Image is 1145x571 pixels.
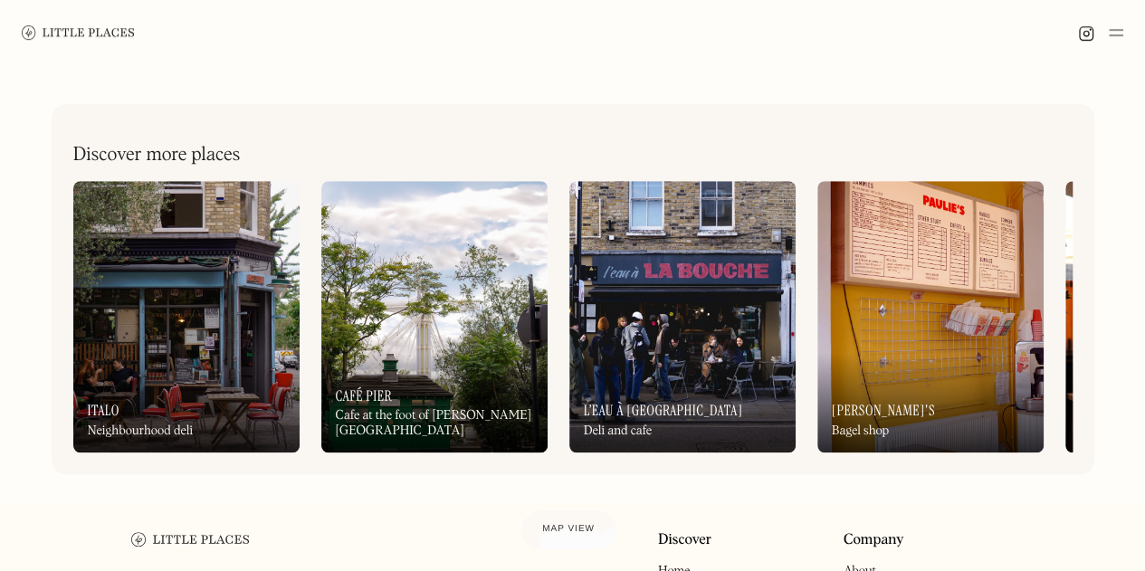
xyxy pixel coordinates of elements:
[832,402,935,419] h3: [PERSON_NAME]'s
[584,423,653,439] div: Deli and cafe
[584,402,743,419] h3: L’eau à [GEOGRAPHIC_DATA]
[542,524,595,534] span: Map view
[832,423,889,439] div: Bagel shop
[569,181,796,452] a: L’eau à [GEOGRAPHIC_DATA]Deli and cafe
[73,144,241,167] h2: Discover more places
[88,402,119,419] h3: Italo
[520,509,616,549] a: Map view
[73,181,300,452] a: ItaloNeighbourhood deli
[321,181,548,452] a: Café PierCafe at the foot of [PERSON_NAME][GEOGRAPHIC_DATA]
[658,532,711,549] a: Discover
[336,408,533,439] div: Cafe at the foot of [PERSON_NAME][GEOGRAPHIC_DATA]
[817,181,1044,452] a: [PERSON_NAME]'sBagel shop
[88,423,194,439] div: Neighbourhood deli
[336,387,393,404] h3: Café Pier
[844,532,904,549] a: Company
